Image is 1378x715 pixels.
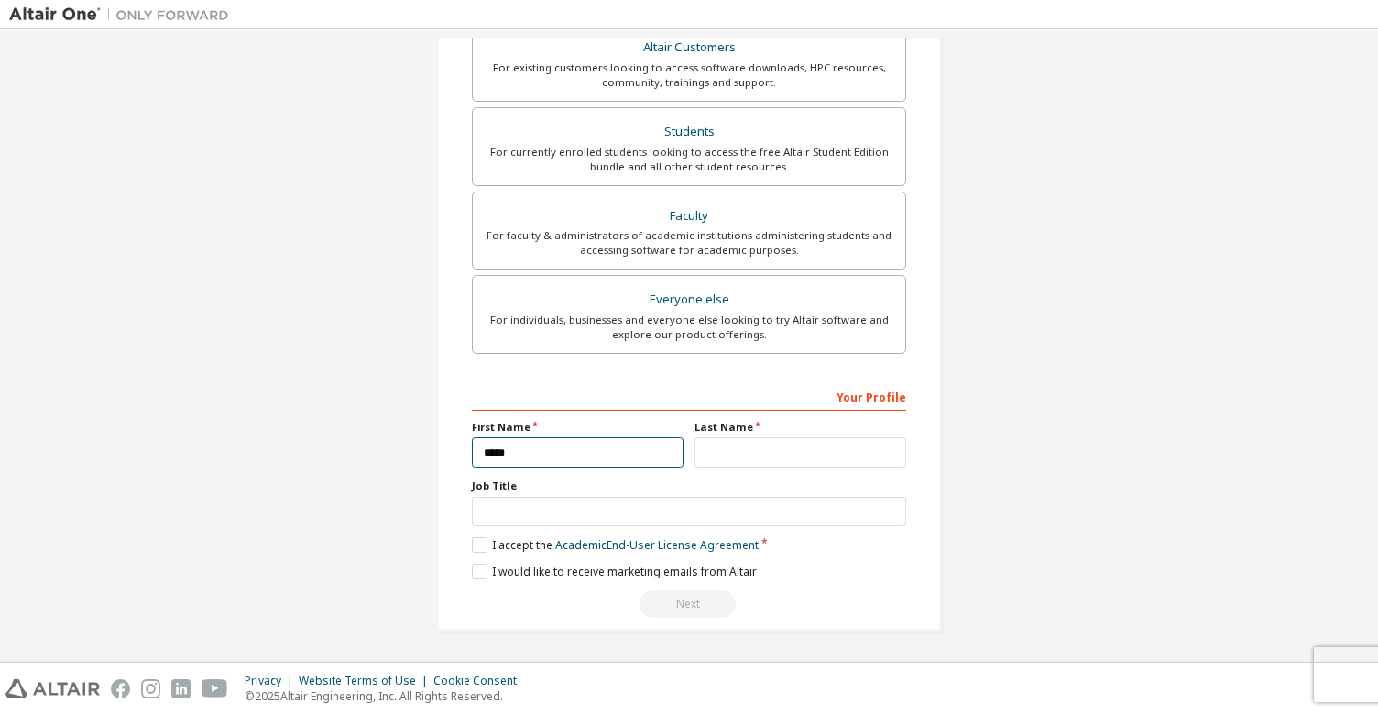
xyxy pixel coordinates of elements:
[484,60,894,90] div: For existing customers looking to access software downloads, HPC resources, community, trainings ...
[433,674,528,688] div: Cookie Consent
[202,679,228,698] img: youtube.svg
[484,313,894,342] div: For individuals, businesses and everyone else looking to try Altair software and explore our prod...
[472,564,757,579] label: I would like to receive marketing emails from Altair
[484,203,894,229] div: Faculty
[484,228,894,258] div: For faculty & administrators of academic institutions administering students and accessing softwa...
[484,35,894,60] div: Altair Customers
[484,119,894,145] div: Students
[694,420,906,434] label: Last Name
[555,537,759,553] a: Academic End-User License Agreement
[484,145,894,174] div: For currently enrolled students looking to access the free Altair Student Edition bundle and all ...
[5,679,100,698] img: altair_logo.svg
[141,679,160,698] img: instagram.svg
[171,679,191,698] img: linkedin.svg
[472,590,906,618] div: Read and acccept EULA to continue
[9,5,238,24] img: Altair One
[245,688,528,704] p: © 2025 Altair Engineering, Inc. All Rights Reserved.
[472,381,906,411] div: Your Profile
[111,679,130,698] img: facebook.svg
[472,420,684,434] label: First Name
[245,674,299,688] div: Privacy
[299,674,433,688] div: Website Terms of Use
[472,478,906,493] label: Job Title
[472,537,759,553] label: I accept the
[484,287,894,313] div: Everyone else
